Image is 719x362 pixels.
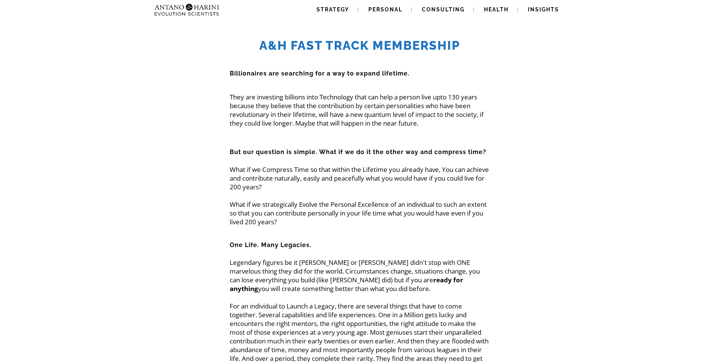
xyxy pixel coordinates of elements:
[230,232,489,249] h5: One Life. Many Legacies.
[152,38,568,53] h2: A&H Fast Track MemBership
[484,6,509,13] span: Health
[528,6,559,13] span: Insights
[230,93,489,127] p: They are investing billions into Technology that can help a person live upto 130 years because th...
[230,156,489,226] p: What if we Compress Time so that within the Lifetime you already have, You can achieve and contri...
[230,148,489,156] h5: But our question is simple. What if we do it the other way and compress time?
[230,69,489,78] h5: Billionaires are searching for a way to expand lifetime.
[230,275,463,293] strong: ready for anything
[422,6,465,13] span: Consulting
[316,6,349,13] span: Strategy
[368,6,403,13] span: Personal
